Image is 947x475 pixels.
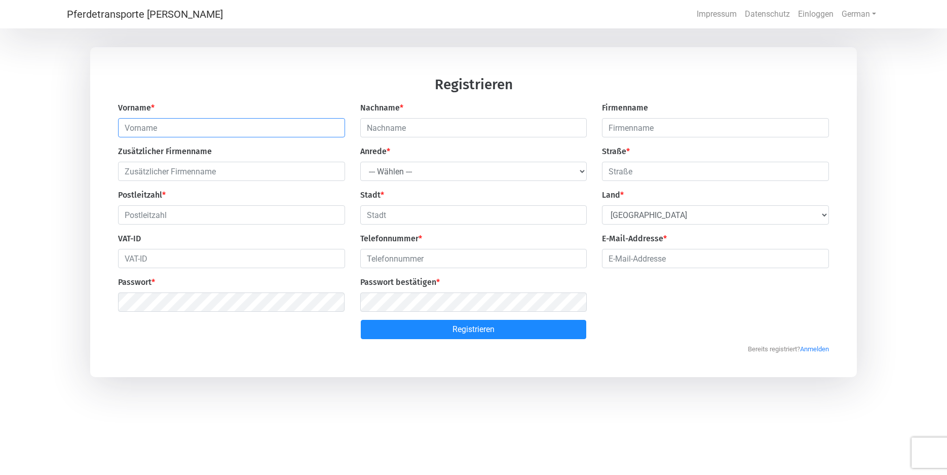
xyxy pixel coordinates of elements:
label: Firmenname [602,102,648,114]
a: German [838,4,880,24]
input: Telefonnummer [360,249,587,268]
label: Nachname [360,102,403,114]
input: Firmenname [602,118,829,137]
label: Anrede [360,145,390,158]
label: Straße [602,145,630,158]
p: Bereits registriert ? [118,339,829,354]
input: Postleitzahl [118,205,345,225]
input: Stadt [360,205,587,225]
label: Telefonnummer [360,233,422,245]
label: Stadt [360,189,384,201]
a: Datenschutz [741,4,794,24]
a: Einloggen [794,4,838,24]
input: Straße [602,162,829,181]
label: Land [602,189,624,201]
a: Impressum [693,4,741,24]
a: Pferdetransporte [PERSON_NAME] [67,4,223,24]
label: VAT-ID [118,233,141,245]
input: Nachname [360,118,587,137]
a: Anmelden [800,340,829,353]
label: Passwort bestätigen [360,276,440,288]
input: Vorname [118,118,345,137]
input: E-Mail-Addresse [602,249,829,268]
input: Zusätzlicher Firmenname [118,162,345,181]
label: Passwort [118,276,155,288]
label: Zusätzlicher Firmenname [118,145,212,158]
label: Vorname [118,102,155,114]
label: Postleitzahl [118,189,166,201]
h3: Registrieren [118,78,829,102]
label: E-Mail-Addresse [602,233,667,245]
button: Registrieren [361,320,586,339]
input: VAT-ID [118,249,345,268]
